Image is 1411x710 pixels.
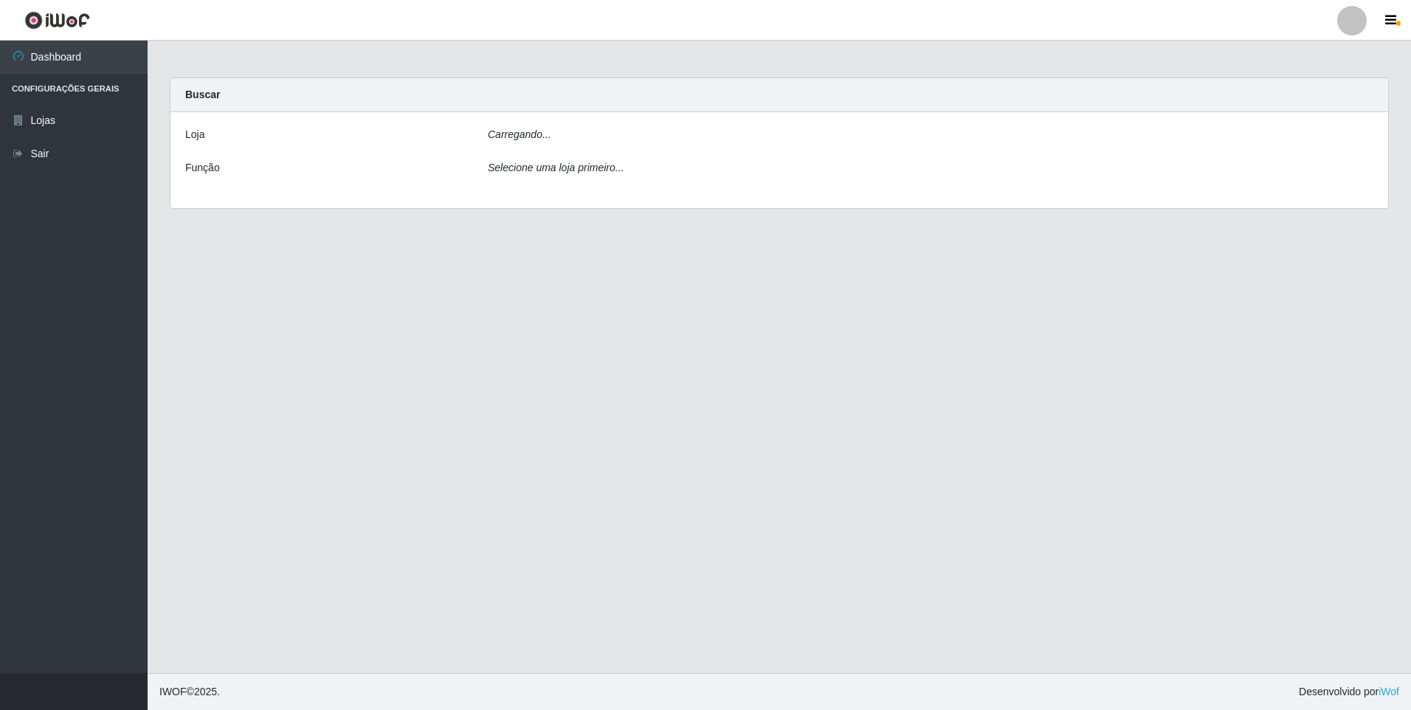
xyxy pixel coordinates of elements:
span: IWOF [159,686,187,697]
img: CoreUI Logo [24,11,90,30]
span: Desenvolvido por [1299,684,1399,700]
a: iWof [1379,686,1399,697]
label: Função [185,160,220,176]
span: © 2025 . [159,684,220,700]
strong: Buscar [185,89,220,100]
i: Carregando... [488,128,551,140]
label: Loja [185,127,204,142]
i: Selecione uma loja primeiro... [488,162,624,173]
